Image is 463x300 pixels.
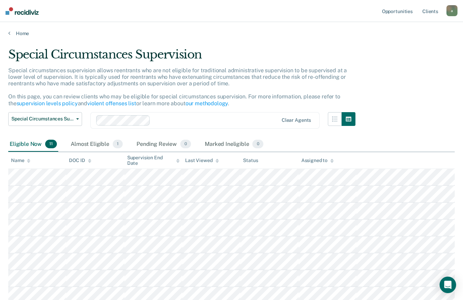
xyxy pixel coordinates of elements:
span: 0 [252,140,263,149]
div: Eligible Now11 [8,137,58,152]
span: 0 [180,140,191,149]
button: Special Circumstances Supervision [8,112,82,126]
div: Pending Review0 [135,137,192,152]
div: Name [11,158,30,163]
span: Special Circumstances Supervision [11,116,73,122]
div: Open Intercom Messenger [440,277,456,293]
img: Recidiviz [6,7,39,15]
div: DOC ID [69,158,91,163]
p: Special circumstances supervision allows reentrants who are not eligible for traditional administ... [8,67,347,107]
div: Supervision End Date [127,155,180,167]
div: Almost Eligible1 [69,137,124,152]
div: Clear agents [282,117,311,123]
div: Status [243,158,258,163]
button: a [446,5,457,16]
a: violent offenses list [87,100,136,107]
a: Home [8,30,455,36]
div: Assigned to [301,158,334,163]
span: 11 [45,140,57,149]
a: supervision levels policy [17,100,78,107]
div: Special Circumstances Supervision [8,47,355,67]
div: Marked Ineligible0 [203,137,265,152]
a: our methodology [185,100,228,107]
span: 1 [113,140,123,149]
div: Last Viewed [185,158,219,163]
